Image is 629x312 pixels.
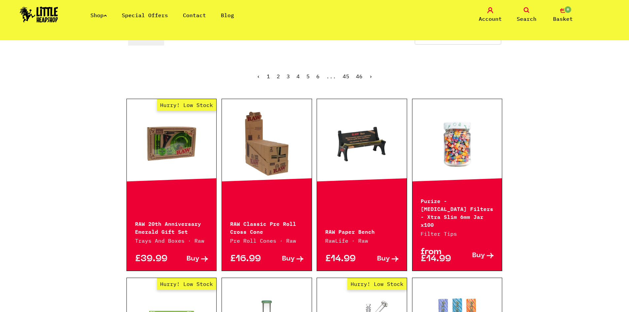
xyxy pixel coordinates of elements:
[546,7,579,23] a: 0 Basket
[325,227,399,235] p: RAW Paper Bench
[325,237,399,245] p: RawLife · Raw
[157,99,216,111] span: Hurry! Low Stock
[135,219,208,235] p: RAW 20th Anniversary Emerald Gift Set
[316,73,320,80] a: 6
[122,12,168,18] a: Special Offers
[171,256,208,262] a: Buy
[157,278,216,290] span: Hurry! Low Stock
[553,15,573,23] span: Basket
[257,73,260,80] span: ‹
[20,7,58,22] img: Little Head Shop Logo
[277,73,280,80] a: 2
[230,237,303,245] p: Pre Roll Cones · Raw
[230,256,267,262] p: £16.99
[230,219,303,235] p: RAW Classic Pre Roll Cross Cone
[472,252,485,259] span: Buy
[517,15,537,23] span: Search
[343,73,349,80] a: 45
[282,256,295,262] span: Buy
[183,12,206,18] a: Contact
[135,256,172,262] p: £39.99
[510,7,543,23] a: Search
[257,74,260,79] li: « Previous
[267,73,270,80] span: 1
[421,196,494,228] p: Purize - [MEDICAL_DATA] Filters - Xtra Slim 6mm Jar x100
[326,73,336,80] span: ...
[267,256,303,262] a: Buy
[297,73,300,80] a: 4
[564,6,572,14] span: 0
[287,73,290,80] a: 3
[421,230,494,238] p: Filter Tips
[347,278,407,290] span: Hurry! Low Stock
[479,15,502,23] span: Account
[187,256,199,262] span: Buy
[356,73,363,80] a: 46
[221,12,234,18] a: Blog
[421,249,457,262] p: from £14.99
[306,73,310,80] a: 5
[127,111,217,177] a: Hurry! Low Stock
[135,237,208,245] p: Trays And Boxes · Raw
[90,12,107,18] a: Shop
[369,73,372,80] a: Next »
[362,256,399,262] a: Buy
[457,249,494,262] a: Buy
[325,256,362,262] p: £14.99
[377,256,390,262] span: Buy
